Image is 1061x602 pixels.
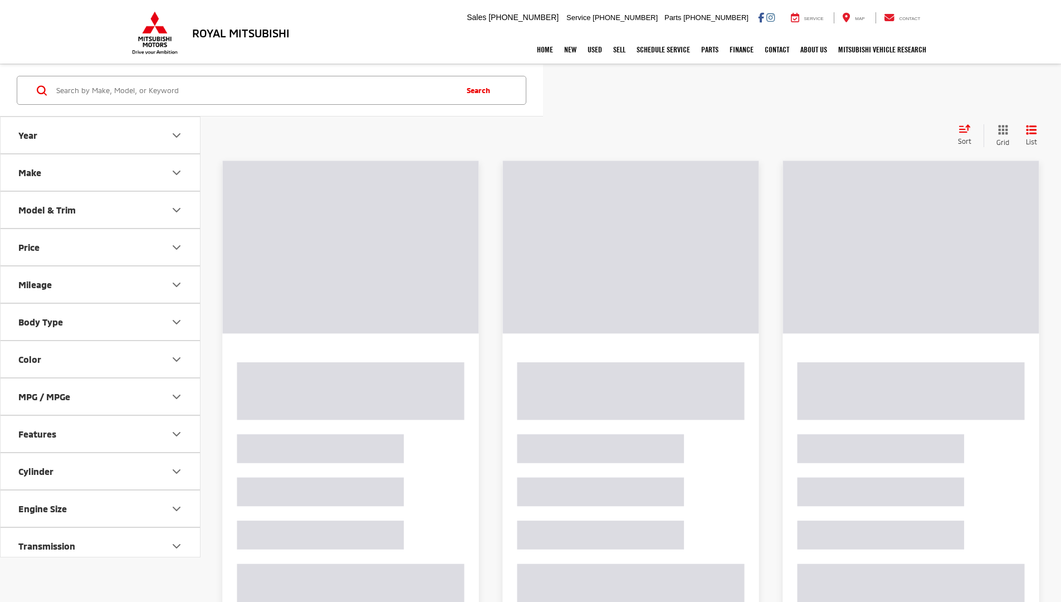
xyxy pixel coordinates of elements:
[795,36,833,64] a: About Us
[899,16,920,21] span: Contact
[1,229,201,265] button: PricePrice
[1,378,201,415] button: MPG / MPGeMPG / MPGe
[170,353,183,366] div: Color
[18,279,52,290] div: Mileage
[593,13,658,22] span: [PHONE_NUMBER]
[170,428,183,441] div: Features
[1,117,201,153] button: YearYear
[531,36,559,64] a: Home
[170,129,183,142] div: Year
[467,13,486,22] span: Sales
[696,36,724,64] a: Parts: Opens in a new tab
[18,466,53,477] div: Cylinder
[18,242,40,253] div: Price
[783,12,832,23] a: Service
[958,137,971,145] span: Sort
[758,13,764,22] a: Facebook: Click to visit our Facebook page
[170,241,183,254] div: Price
[1,192,201,228] button: Model & TrimModel & Trim
[1,304,201,340] button: Body TypeBody Type
[855,16,864,21] span: Map
[170,315,183,329] div: Body Type
[1,341,201,377] button: ColorColor
[18,391,70,402] div: MPG / MPGe
[170,278,183,292] div: Mileage
[170,203,183,217] div: Model & Trim
[766,13,775,22] a: Instagram: Click to visit our Instagram page
[18,354,41,365] div: Color
[170,465,183,478] div: Cylinder
[55,77,456,104] input: Search by Make, Model, or Keyword
[18,317,63,327] div: Body Type
[130,11,180,55] img: Mitsubishi
[170,502,183,516] div: Engine Size
[456,76,507,104] button: Search
[608,36,631,64] a: Sell
[1,266,201,303] button: MileageMileage
[18,167,41,178] div: Make
[664,13,681,22] span: Parts
[1026,137,1037,147] span: List
[18,130,37,140] div: Year
[18,541,75,551] div: Transmission
[582,36,608,64] a: Used
[724,36,759,64] a: Finance
[984,124,1018,147] button: Grid View
[952,124,984,147] button: Select sort value
[18,429,56,439] div: Features
[18,205,76,215] div: Model & Trim
[1,416,201,452] button: FeaturesFeatures
[488,13,559,22] span: [PHONE_NUMBER]
[192,27,290,39] h3: Royal Mitsubishi
[1018,124,1045,147] button: List View
[170,166,183,179] div: Make
[996,138,1009,147] span: Grid
[876,12,929,23] a: Contact
[170,540,183,553] div: Transmission
[1,491,201,527] button: Engine SizeEngine Size
[566,13,590,22] span: Service
[170,390,183,404] div: MPG / MPGe
[559,36,582,64] a: New
[1,528,201,564] button: TransmissionTransmission
[18,503,67,514] div: Engine Size
[833,36,932,64] a: Mitsubishi Vehicle Research
[804,16,824,21] span: Service
[631,36,696,64] a: Schedule Service: Opens in a new tab
[683,13,749,22] span: [PHONE_NUMBER]
[759,36,795,64] a: Contact
[834,12,873,23] a: Map
[1,154,201,191] button: MakeMake
[1,453,201,489] button: CylinderCylinder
